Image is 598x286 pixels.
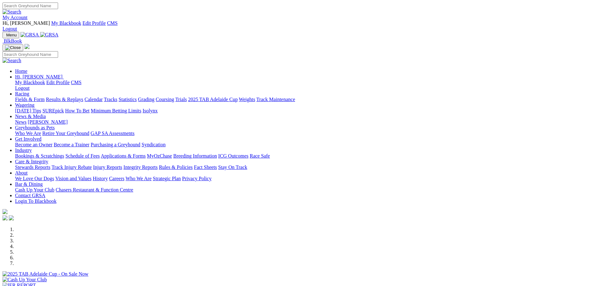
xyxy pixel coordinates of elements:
[55,176,91,181] a: Vision and Values
[5,45,21,50] img: Close
[250,153,270,159] a: Race Safe
[3,277,47,283] img: Cash Up Your Club
[91,108,141,113] a: Minimum Betting Limits
[3,15,28,20] a: My Account
[9,215,14,220] img: twitter.svg
[84,97,103,102] a: Calendar
[218,153,248,159] a: ICG Outcomes
[173,153,217,159] a: Breeding Information
[15,176,54,181] a: We Love Our Dogs
[143,108,158,113] a: Isolynx
[93,176,108,181] a: History
[3,3,58,9] input: Search
[15,153,64,159] a: Bookings & Scratchings
[101,153,146,159] a: Applications & Forms
[15,142,52,147] a: Become an Owner
[15,198,57,204] a: Login To Blackbook
[126,176,152,181] a: Who We Are
[65,108,90,113] a: How To Bet
[15,159,48,164] a: Care & Integrity
[15,119,595,125] div: News & Media
[3,44,23,51] button: Toggle navigation
[51,20,81,26] a: My Blackbook
[15,125,55,130] a: Greyhounds as Pets
[142,142,165,147] a: Syndication
[15,181,43,187] a: Bar & Dining
[156,97,174,102] a: Coursing
[15,74,62,79] span: Hi, [PERSON_NAME]
[46,80,70,85] a: Edit Profile
[15,187,595,193] div: Bar & Dining
[3,209,8,214] img: logo-grsa-white.png
[239,97,255,102] a: Weights
[15,97,595,102] div: Racing
[4,38,22,44] span: BlkBook
[153,176,181,181] a: Strategic Plan
[83,20,106,26] a: Edit Profile
[15,114,46,119] a: News & Media
[15,187,54,192] a: Cash Up Your Club
[3,38,22,44] a: BlkBook
[15,131,595,136] div: Greyhounds as Pets
[3,271,89,277] img: 2025 TAB Adelaide Cup - On Sale Now
[93,165,122,170] a: Injury Reports
[20,32,39,38] img: GRSA
[109,176,124,181] a: Careers
[147,153,172,159] a: MyOzChase
[71,80,82,85] a: CMS
[15,91,29,96] a: Racing
[3,58,21,63] img: Search
[15,68,27,74] a: Home
[188,97,238,102] a: 2025 TAB Adelaide Cup
[15,108,595,114] div: Wagering
[3,9,21,15] img: Search
[91,131,135,136] a: GAP SA Assessments
[15,165,595,170] div: Care & Integrity
[51,165,92,170] a: Track Injury Rebate
[42,131,89,136] a: Retire Your Greyhound
[15,131,41,136] a: Who We Are
[54,142,89,147] a: Become a Trainer
[15,74,64,79] a: Hi, [PERSON_NAME]
[15,102,35,108] a: Wagering
[15,80,595,91] div: Hi, [PERSON_NAME]
[15,142,595,148] div: Get Involved
[46,97,83,102] a: Results & Replays
[182,176,212,181] a: Privacy Policy
[123,165,158,170] a: Integrity Reports
[104,97,117,102] a: Tracks
[119,97,137,102] a: Statistics
[256,97,295,102] a: Track Maintenance
[65,153,100,159] a: Schedule of Fees
[15,97,45,102] a: Fields & Form
[15,108,41,113] a: [DATE] Tips
[40,32,59,38] img: GRSA
[56,187,133,192] a: Chasers Restaurant & Function Centre
[15,170,28,175] a: About
[24,44,30,49] img: logo-grsa-white.png
[159,165,193,170] a: Rules & Policies
[175,97,187,102] a: Trials
[15,193,45,198] a: Contact GRSA
[3,215,8,220] img: facebook.svg
[15,136,41,142] a: Get Involved
[42,108,64,113] a: SUREpick
[3,26,17,31] a: Logout
[15,148,32,153] a: Industry
[15,165,50,170] a: Stewards Reports
[91,142,140,147] a: Purchasing a Greyhound
[194,165,217,170] a: Fact Sheets
[3,51,58,58] input: Search
[3,20,50,26] span: Hi, [PERSON_NAME]
[107,20,118,26] a: CMS
[138,97,154,102] a: Grading
[15,153,595,159] div: Industry
[15,119,26,125] a: News
[6,33,17,37] span: Menu
[218,165,247,170] a: Stay On Track
[15,176,595,181] div: About
[3,32,19,38] button: Toggle navigation
[15,80,45,85] a: My Blackbook
[15,85,30,91] a: Logout
[3,20,595,32] div: My Account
